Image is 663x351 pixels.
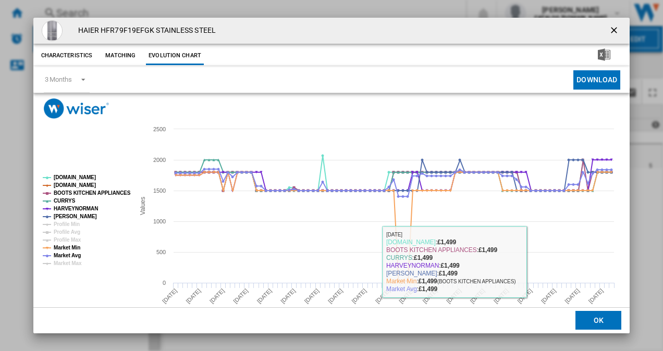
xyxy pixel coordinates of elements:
[153,187,166,194] tspan: 1500
[54,260,82,266] tspan: Market Max
[44,98,109,119] img: logo_wiser_300x94.png
[163,280,166,286] tspan: 0
[54,253,81,258] tspan: Market Avg
[42,20,63,41] img: HFR79F19EFGK_haier_Americanfridgefreezer_10.jpg
[54,190,131,196] tspan: BOOTS KITCHEN APPLIANCES
[421,287,438,305] tspan: [DATE]
[161,287,178,305] tspan: [DATE]
[232,287,249,305] tspan: [DATE]
[153,218,166,224] tspan: 1000
[97,46,143,65] button: Matching
[605,20,625,41] button: getI18NText('BUTTONS.CLOSE_DIALOG')
[45,76,72,83] div: 3 Months
[374,287,391,305] tspan: [DATE]
[350,287,367,305] tspan: [DATE]
[54,229,80,235] tspan: Profile Avg
[539,287,557,305] tspan: [DATE]
[54,214,97,219] tspan: [PERSON_NAME]
[54,198,76,204] tspan: CURRYS
[398,287,415,305] tspan: [DATE]
[445,287,462,305] tspan: [DATE]
[54,245,80,250] tspan: Market Min
[139,197,146,215] tspan: Values
[598,48,610,61] img: excel-24x24.png
[609,25,621,37] ng-md-icon: getI18NText('BUTTONS.CLOSE_DIALOG')
[208,287,225,305] tspan: [DATE]
[73,26,216,36] h4: HAIER HFR79F19EFGK STAINLESS STEEL
[153,126,166,132] tspan: 2500
[573,70,620,90] button: Download
[563,287,581,305] tspan: [DATE]
[587,287,604,305] tspan: [DATE]
[54,237,81,243] tspan: Profile Max
[39,46,95,65] button: Characteristics
[33,18,630,334] md-dialog: Product popup
[327,287,344,305] tspan: [DATE]
[185,287,202,305] tspan: [DATE]
[146,46,204,65] button: Evolution chart
[54,221,80,227] tspan: Profile Min
[279,287,297,305] tspan: [DATE]
[581,46,627,65] button: Download in Excel
[156,249,166,255] tspan: 500
[516,287,533,305] tspan: [DATE]
[469,287,486,305] tspan: [DATE]
[575,311,621,330] button: OK
[153,157,166,163] tspan: 2000
[54,206,98,211] tspan: HARVEYNORMAN
[303,287,320,305] tspan: [DATE]
[54,174,96,180] tspan: [DOMAIN_NAME]
[54,182,96,188] tspan: [DOMAIN_NAME]
[255,287,273,305] tspan: [DATE]
[493,287,510,305] tspan: [DATE]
